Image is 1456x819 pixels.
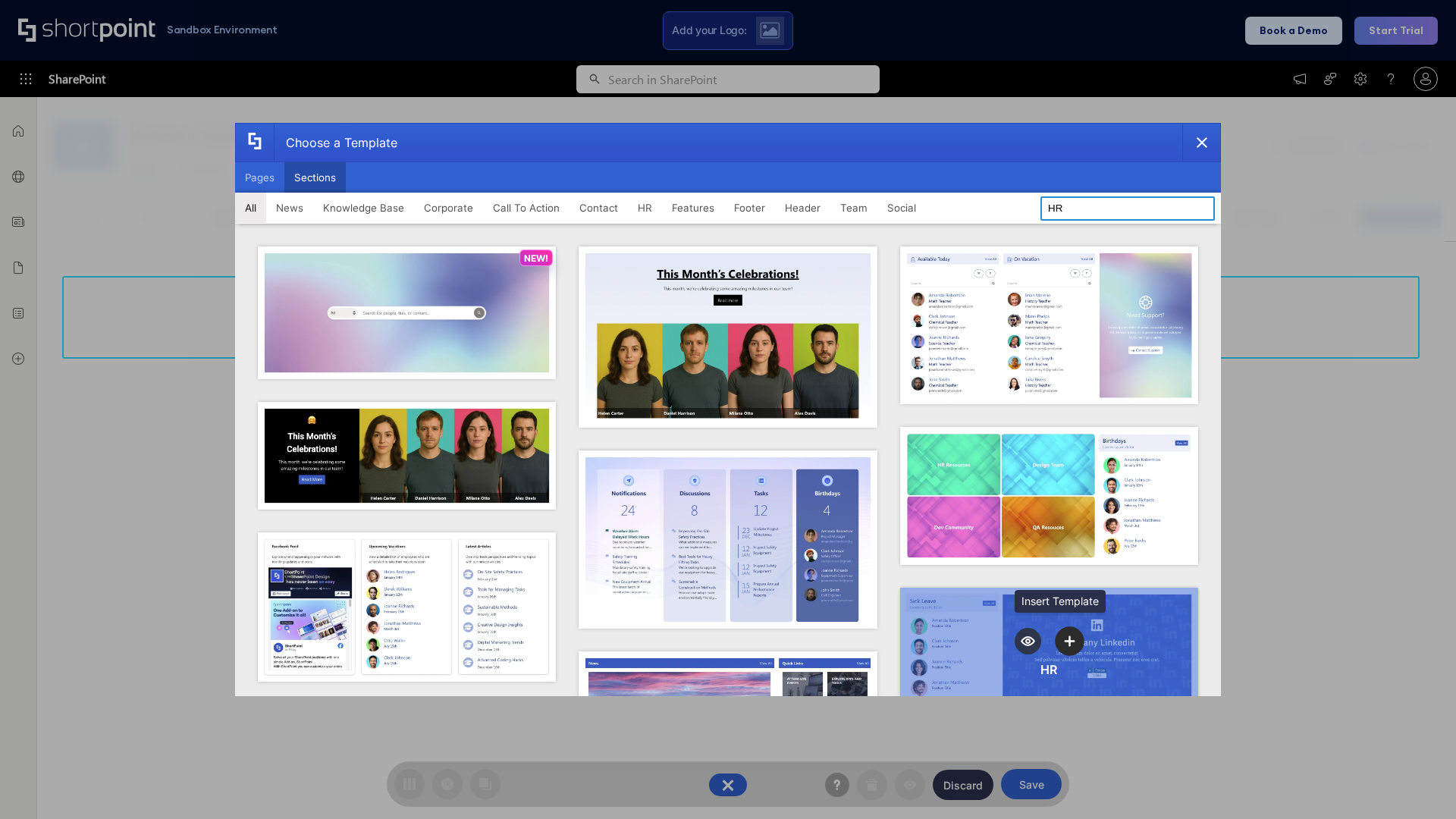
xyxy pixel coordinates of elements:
button: Pages [235,162,284,193]
div: HR [1040,662,1057,677]
button: Social [877,193,926,223]
iframe: Chat Widget [1380,746,1456,819]
button: News [266,193,313,223]
div: template selector [235,123,1221,696]
button: Call To Action [483,193,570,223]
button: Footer [724,193,775,223]
button: Sections [284,162,346,193]
button: Knowledge Base [313,193,414,223]
button: Header [775,193,830,223]
button: HR [628,193,662,223]
div: Choose a Template [274,124,397,162]
button: Features [662,193,724,223]
input: Search [1040,196,1215,221]
button: Contact [570,193,628,223]
button: Team [830,193,877,223]
p: NEW! [524,253,548,264]
button: All [235,193,266,223]
button: Corporate [414,193,483,223]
